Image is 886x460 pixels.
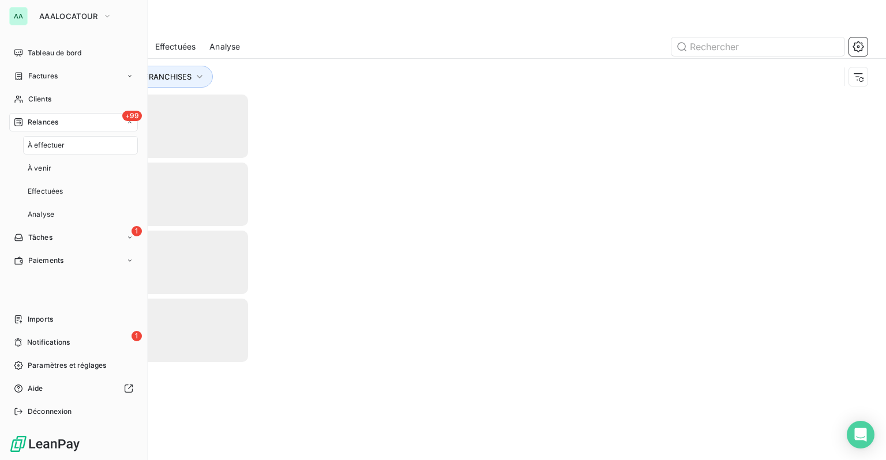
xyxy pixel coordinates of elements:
[847,421,874,448] div: Open Intercom Messenger
[9,435,81,453] img: Logo LeanPay
[28,406,72,417] span: Déconnexion
[155,41,196,52] span: Effectuées
[209,41,240,52] span: Analyse
[28,232,52,243] span: Tâches
[132,331,142,341] span: 1
[122,111,142,121] span: +99
[28,117,58,127] span: Relances
[28,360,106,371] span: Paramètres et réglages
[132,226,142,236] span: 1
[28,255,63,266] span: Paiements
[28,163,51,174] span: À venir
[28,383,43,394] span: Aide
[9,379,138,398] a: Aide
[9,7,28,25] div: AA
[28,71,58,81] span: Factures
[28,48,81,58] span: Tableau de bord
[28,209,54,220] span: Analyse
[27,337,70,348] span: Notifications
[28,186,63,197] span: Effectuées
[28,140,65,150] span: À effectuer
[28,314,53,325] span: Imports
[671,37,844,56] input: Rechercher
[28,94,51,104] span: Clients
[39,12,98,21] span: AAALOCATOUR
